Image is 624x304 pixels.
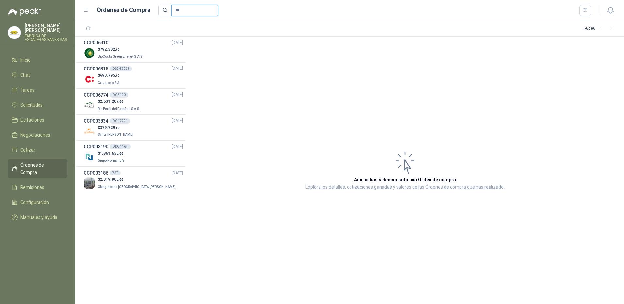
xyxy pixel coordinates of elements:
[20,131,50,139] span: Negociaciones
[84,125,95,137] img: Company Logo
[100,47,120,52] span: 792.302
[98,150,126,157] p: $
[100,73,120,78] span: 690.795
[100,151,123,156] span: 1.861.636
[8,114,67,126] a: Licitaciones
[8,159,67,178] a: Órdenes de Compra
[25,34,67,42] p: FABRICA DE ESCALERAS FANES SAS
[98,46,144,53] p: $
[84,143,183,164] a: OCP003190ODC 1164[DATE] Company Logo$1.861.636,00Grupo Normandía
[97,6,150,15] h1: Órdenes de Compra
[115,126,120,129] span: ,00
[20,56,31,64] span: Inicio
[98,99,142,105] p: $
[84,117,183,138] a: OCP003834OC 47721[DATE] Company Logo$379.729,00Santa [PERSON_NAME]
[84,169,183,190] a: OCP003186727[DATE] Company Logo$2.019.906,00Oleaginosas [GEOGRAPHIC_DATA][PERSON_NAME]
[8,144,67,156] a: Cotizar
[84,73,95,85] img: Company Logo
[84,151,95,163] img: Company Logo
[84,47,95,59] img: Company Logo
[172,144,183,150] span: [DATE]
[8,84,67,96] a: Tareas
[172,92,183,98] span: [DATE]
[100,125,120,130] span: 379.729
[8,211,67,223] a: Manuales y ayuda
[25,23,67,33] p: [PERSON_NAME] [PERSON_NAME]
[98,176,177,183] p: $
[354,176,456,183] h3: Aún no has seleccionado una Orden de compra
[20,71,30,79] span: Chat
[20,86,35,94] span: Tareas
[98,72,122,79] p: $
[100,177,123,182] span: 2.019.906
[98,55,143,58] span: BioCosta Green Energy S.A.S
[8,99,67,111] a: Solicitudes
[8,54,67,66] a: Inicio
[110,170,121,175] div: 727
[110,66,132,71] div: OSC 43031
[84,39,183,60] a: OCP006910[DATE] Company Logo$792.302,00BioCosta Green Energy S.A.S
[305,183,505,191] p: Explora los detalles, cotizaciones ganadas y valores de las Órdenes de compra que has realizado.
[84,91,108,99] h3: OCP006774
[100,99,123,104] span: 2.631.209
[84,169,108,176] h3: OCP003186
[118,100,123,103] span: ,00
[172,66,183,72] span: [DATE]
[20,214,57,221] span: Manuales y ayuda
[20,146,35,154] span: Cotizar
[118,178,123,181] span: ,00
[8,181,67,193] a: Remisiones
[172,170,183,176] span: [DATE]
[110,144,131,149] div: ODC 1164
[8,196,67,208] a: Configuración
[20,116,44,124] span: Licitaciones
[8,69,67,81] a: Chat
[8,129,67,141] a: Negociaciones
[583,23,616,34] div: 1 - 6 de 6
[84,143,108,150] h3: OCP003190
[172,40,183,46] span: [DATE]
[20,161,61,176] span: Órdenes de Compra
[118,152,123,155] span: ,00
[84,99,95,111] img: Company Logo
[98,185,176,189] span: Oleaginosas [GEOGRAPHIC_DATA][PERSON_NAME]
[20,184,44,191] span: Remisiones
[98,133,133,136] span: Santa [PERSON_NAME]
[84,65,183,86] a: OCP006815OSC 43031[DATE] Company Logo$690.795,00Calzatodo S.A.
[84,177,95,189] img: Company Logo
[110,92,128,98] div: OC 5420
[98,81,120,84] span: Calzatodo S.A.
[115,74,120,77] span: ,00
[98,107,140,111] span: Rio Fertil del Pacífico S.A.S.
[110,118,130,124] div: OC 47721
[84,91,183,112] a: OCP006774OC 5420[DATE] Company Logo$2.631.209,00Rio Fertil del Pacífico S.A.S.
[8,26,21,39] img: Company Logo
[20,199,49,206] span: Configuración
[98,159,125,162] span: Grupo Normandía
[84,117,108,125] h3: OCP003834
[172,118,183,124] span: [DATE]
[98,125,134,131] p: $
[20,101,43,109] span: Solicitudes
[84,39,108,46] h3: OCP006910
[8,8,41,16] img: Logo peakr
[115,48,120,51] span: ,00
[84,65,108,72] h3: OCP006815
